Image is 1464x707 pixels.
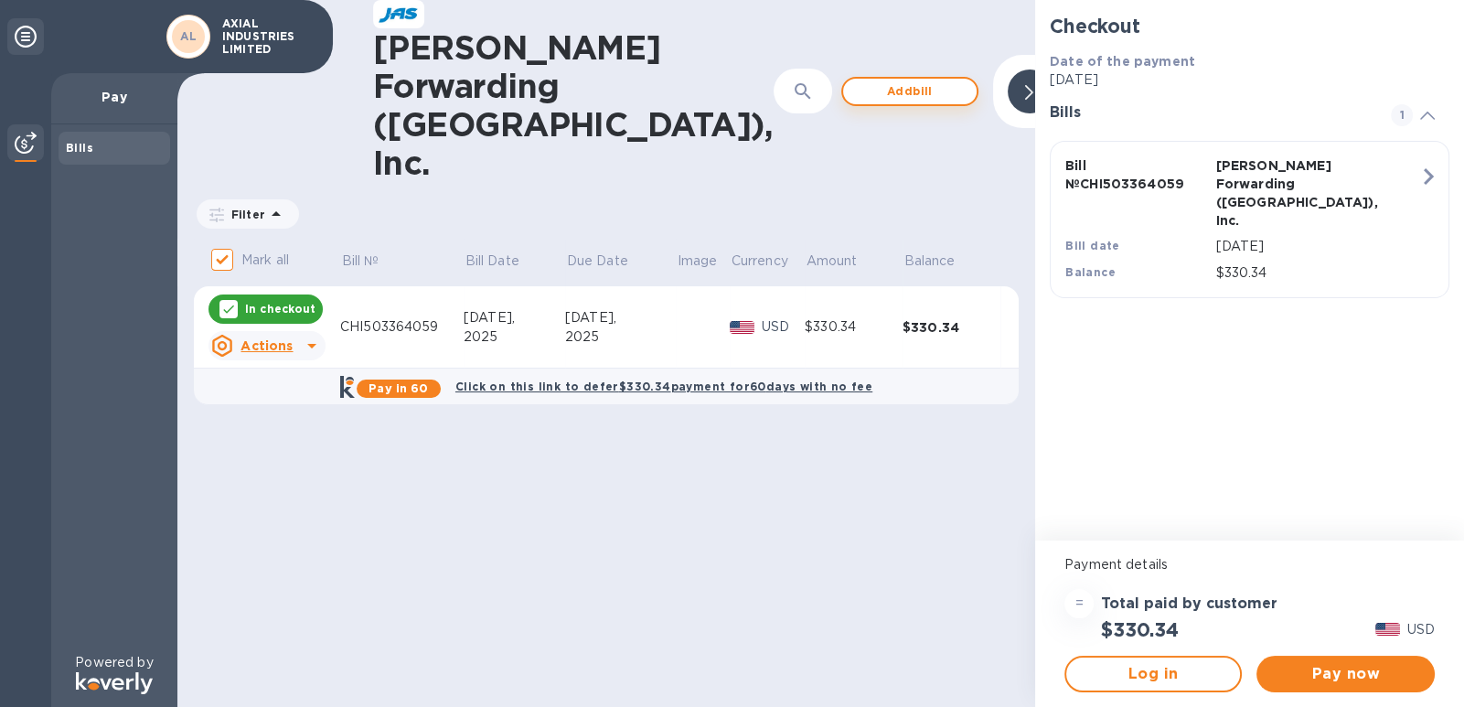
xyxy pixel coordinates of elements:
b: Date of the payment [1050,54,1195,69]
p: Mark all [241,251,289,270]
p: Image [678,252,718,271]
span: Log in [1081,663,1225,685]
p: Bill № CHI503364059 [1065,156,1209,193]
span: Balance [904,252,979,271]
span: Bill Date [465,252,543,271]
span: Bill № [342,252,403,271]
img: Logo [76,672,153,694]
p: Payment details [1064,555,1435,574]
div: 2025 [464,327,565,347]
img: USD [730,321,754,334]
p: Balance [904,252,956,271]
b: Bill date [1065,239,1120,252]
u: Actions [240,338,293,353]
p: $330.34 [1216,263,1419,283]
img: USD [1375,623,1400,636]
p: Bill № [342,252,379,271]
button: Log in [1064,656,1242,692]
p: AXIAL INDUSTRIES LIMITED [222,17,314,56]
p: Due Date [567,252,628,271]
p: USD [1407,620,1435,639]
b: Pay in 60 [369,381,428,395]
div: 2025 [565,327,676,347]
b: AL [180,29,197,43]
h1: [PERSON_NAME] Forwarding ([GEOGRAPHIC_DATA]), Inc. [373,28,774,182]
b: Bills [66,141,93,155]
p: USD [762,317,805,337]
div: [DATE], [464,308,565,327]
p: [DATE] [1050,70,1449,90]
span: Pay now [1271,663,1419,685]
h3: Bills [1050,104,1369,122]
div: $330.34 [805,317,903,337]
b: Click on this link to defer $330.34 payment for 60 days with no fee [455,380,872,393]
p: Bill Date [465,252,519,271]
p: Currency [732,252,788,271]
h2: $330.34 [1101,618,1179,641]
p: In checkout [245,301,315,316]
div: CHI503364059 [340,317,464,337]
button: Bill №CHI503364059[PERSON_NAME] Forwarding ([GEOGRAPHIC_DATA]), Inc.Bill date[DATE]Balance$330.34 [1050,141,1449,298]
div: $330.34 [903,318,1000,337]
p: [PERSON_NAME] Forwarding ([GEOGRAPHIC_DATA]), Inc. [1216,156,1360,230]
span: Amount [807,252,882,271]
p: Powered by [75,653,153,672]
b: Balance [1065,265,1116,279]
span: Add bill [858,80,962,102]
p: Pay [66,88,163,106]
h3: Total paid by customer [1101,595,1277,613]
div: = [1064,589,1094,618]
h2: Checkout [1050,15,1449,37]
div: [DATE], [565,308,676,327]
p: Filter [224,207,265,222]
button: Addbill [841,77,978,106]
span: Due Date [567,252,652,271]
p: Amount [807,252,858,271]
button: Pay now [1256,656,1434,692]
p: [DATE] [1216,237,1419,256]
span: 1 [1391,104,1413,126]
